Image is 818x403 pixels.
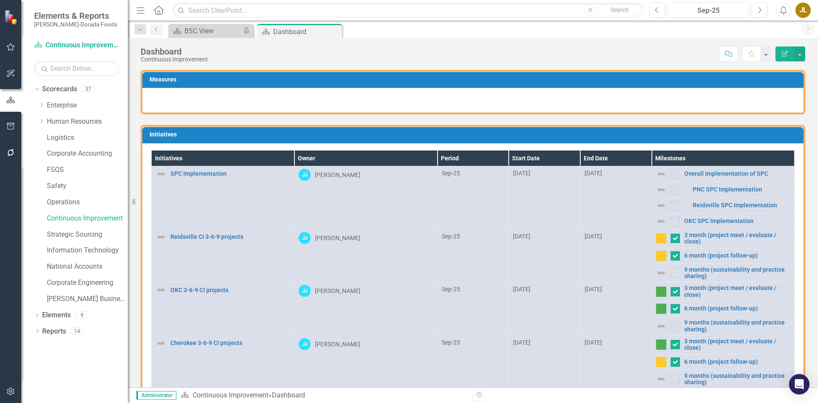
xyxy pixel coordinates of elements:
a: 3 month (project meet / evaluate / close) [684,285,790,298]
td: Double-Click to Edit Right Click for Context Menu [651,182,794,197]
span: Administrator [136,391,176,400]
div: » [181,391,467,400]
td: Double-Click to Edit Right Click for Context Menu [152,335,294,389]
img: Not Defined [656,169,666,179]
span: [DATE] [585,286,602,293]
div: 37 [81,86,95,93]
span: [DATE] [585,339,602,346]
a: OKC 3-6-9 CI projects [170,287,290,293]
a: PNC SPC Implementation [693,186,790,193]
div: 14 [70,328,84,335]
td: Double-Click to Edit [294,229,437,282]
td: Double-Click to Edit [509,335,580,389]
a: SPC Implementation [170,171,290,177]
span: Elements & Reports [34,11,117,21]
img: Not Defined [656,374,666,384]
a: 6 month (project follow-up) [684,305,790,312]
td: Double-Click to Edit Right Click for Context Menu [651,213,794,229]
td: Double-Click to Edit Right Click for Context Menu [651,166,794,182]
td: Double-Click to Edit [509,282,580,336]
img: Above Target [656,339,666,350]
img: ClearPoint Strategy [4,10,19,25]
a: 3 month (project meet / evaluate / close) [684,338,790,351]
td: Double-Click to Edit Right Click for Context Menu [651,264,794,282]
a: [PERSON_NAME] Business Unit [47,294,128,304]
div: Open Intercom Messenger [789,374,809,394]
img: Not Defined [656,268,666,278]
a: BSC View [170,26,241,36]
span: [DATE] [513,233,530,240]
a: Operations [47,197,128,207]
div: BSC View [184,26,241,36]
a: Reidsville SPC Implementation [693,202,790,209]
span: [DATE] [513,286,530,293]
a: 6 month (project follow-up) [684,252,790,259]
a: Reports [42,327,66,336]
a: Corporate Accounting [47,149,128,159]
div: [PERSON_NAME] [315,340,360,348]
a: FSQS [47,165,128,175]
h3: Initiatives [150,131,799,138]
div: 9 [75,312,89,319]
img: Above Target [656,304,666,314]
a: Elements [42,310,71,320]
input: Search ClearPoint... [173,3,643,18]
img: Not Defined [656,321,666,331]
td: Double-Click to Edit [580,229,651,282]
img: Caution [656,251,666,261]
td: Double-Click to Edit Right Click for Context Menu [651,197,794,213]
a: OKC SPC Implementation [684,218,790,224]
span: Search [611,6,629,13]
td: Double-Click to Edit Right Click for Context Menu [651,370,794,389]
span: [DATE] [513,170,530,177]
a: 9 months (sustainability and practice sharing) [684,373,790,386]
button: Sep-25 [668,3,749,18]
div: [PERSON_NAME] [315,234,360,242]
button: Search [598,4,641,16]
img: Caution [656,233,666,244]
td: Double-Click to Edit Right Click for Context Menu [651,229,794,248]
div: Sep-25 [442,285,504,293]
td: Double-Click to Edit [580,282,651,336]
a: 9 months (sustainability and practice sharing) [684,319,790,333]
span: [DATE] [585,170,602,177]
img: Above Target [656,287,666,297]
div: Sep-25 [442,169,504,177]
a: Human Resources [47,117,128,127]
td: Double-Click to Edit Right Click for Context Menu [152,166,294,229]
img: Caution [656,357,666,367]
a: 3 month (project meet / evaluate / close) [684,232,790,245]
a: Continuous Improvement [193,391,268,399]
button: JL [795,3,811,18]
small: [PERSON_NAME]-Dorada Foods [34,21,117,28]
a: 9 months (sustainability and practice sharing) [684,267,790,280]
img: Not Defined [156,338,166,348]
a: Enterprise [47,101,128,110]
a: Logistics [47,133,128,143]
a: Continuous Improvement [47,214,128,223]
div: JJ [299,232,311,244]
a: Safety [47,181,128,191]
a: Strategic Sourcing [47,230,128,240]
div: Dashboard [272,391,305,399]
td: Double-Click to Edit [580,166,651,229]
img: Not Defined [156,285,166,295]
div: Sep-25 [671,6,746,16]
div: [PERSON_NAME] [315,287,360,295]
td: Double-Click to Edit [294,335,437,389]
div: Sep-25 [442,232,504,241]
div: JJ [299,338,311,350]
a: Cherokee 3-6-9 CI projects [170,340,290,346]
div: Continuous Improvement [141,56,208,63]
td: Double-Click to Edit [509,229,580,282]
div: JJ [299,169,311,181]
img: Not Defined [156,169,166,179]
a: Continuous Improvement [34,41,119,50]
a: Reidsville CI 3-6-9 projects [170,234,290,240]
img: Not Defined [656,200,666,211]
span: [DATE] [513,339,530,346]
td: Double-Click to Edit [294,282,437,336]
td: Double-Click to Edit Right Click for Context Menu [651,317,794,336]
div: JJ [299,285,311,297]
